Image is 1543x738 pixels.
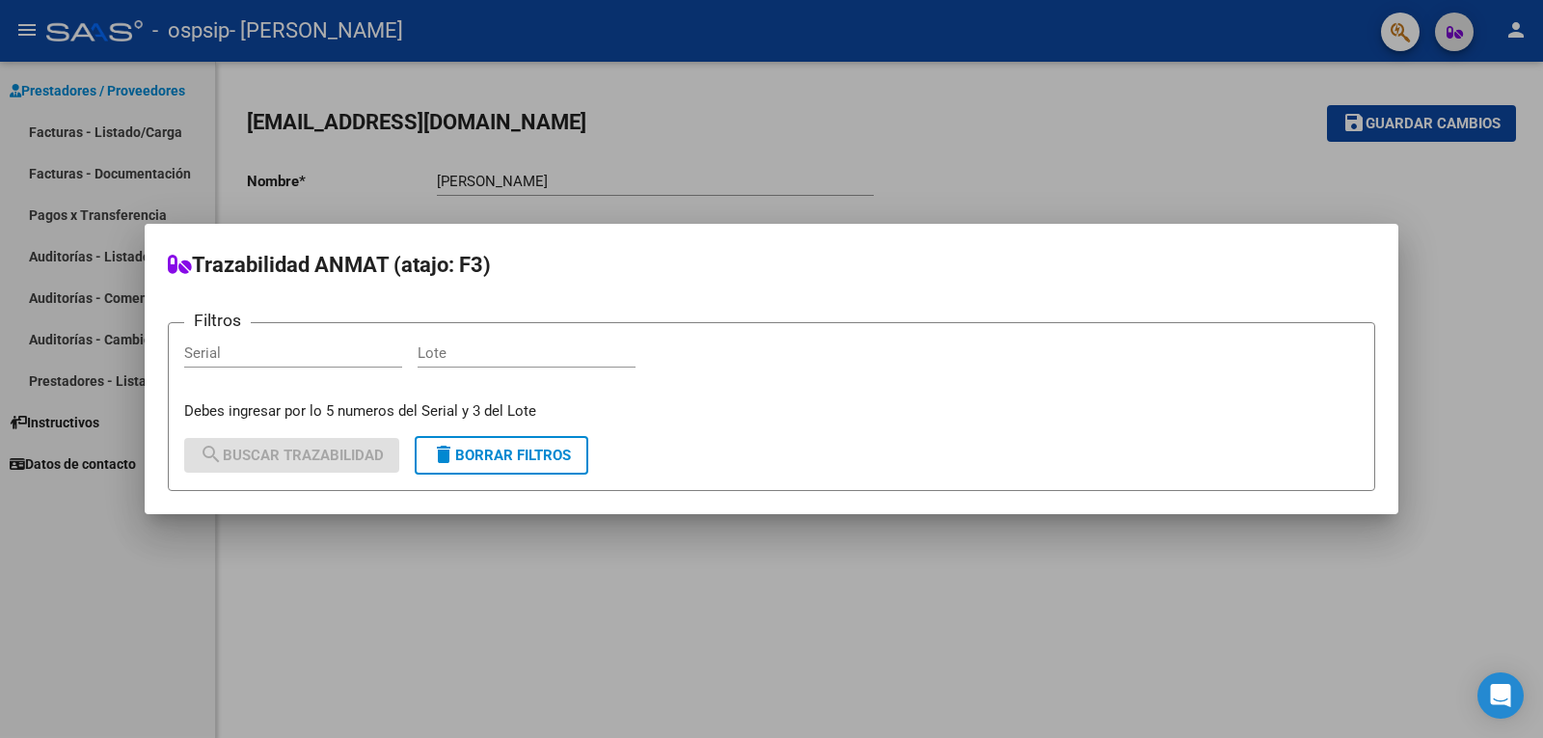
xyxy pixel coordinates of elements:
[432,447,571,464] span: Borrar Filtros
[432,443,455,466] mat-icon: delete
[184,308,251,333] h3: Filtros
[200,447,384,464] span: Buscar Trazabilidad
[184,438,399,473] button: Buscar Trazabilidad
[168,247,1375,284] h2: Trazabilidad ANMAT (atajo: F3)
[415,436,588,475] button: Borrar Filtros
[1477,672,1524,719] div: Open Intercom Messenger
[200,443,223,466] mat-icon: search
[184,400,1359,423] p: Debes ingresar por lo 5 numeros del Serial y 3 del Lote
